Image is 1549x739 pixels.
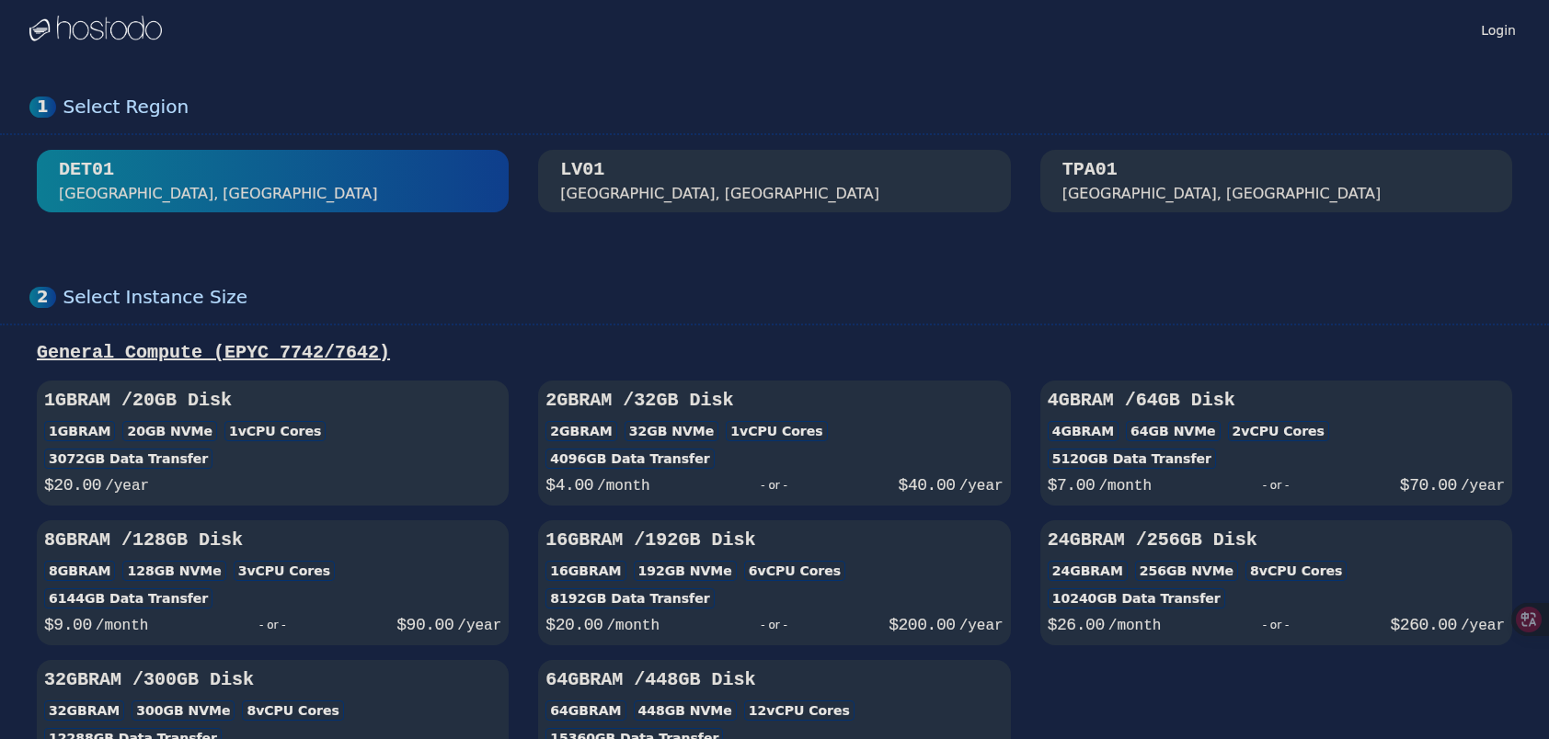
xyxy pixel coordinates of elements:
[59,183,378,205] div: [GEOGRAPHIC_DATA], [GEOGRAPHIC_DATA]
[545,561,625,581] div: 16GB RAM
[1048,528,1505,553] h3: 24GB RAM / 256 GB Disk
[1126,421,1221,441] div: 64 GB NVMe
[744,700,855,721] div: 12 vCPU Cores
[29,16,162,43] img: Logo
[63,286,1520,309] div: Select Instance Size
[1062,157,1118,183] div: TPA01
[234,561,335,581] div: 3 vCPU Cores
[1390,616,1456,634] span: $ 260.00
[1400,476,1457,495] span: $ 70.00
[1461,618,1505,634] span: /year
[44,421,115,441] div: 1GB RAM
[1161,612,1390,638] div: - or -
[660,612,889,638] div: - or -
[650,472,899,498] div: - or -
[59,157,114,183] div: DET01
[1040,520,1512,645] button: 24GBRAM /256GB Disk24GBRAM256GB NVMe8vCPU Cores10240GB Data Transfer$26.00/month- or -$260.00/year
[457,618,501,634] span: /year
[44,700,124,721] div: 32GB RAM
[105,478,149,495] span: /year
[1098,478,1152,495] span: /month
[1048,449,1216,469] div: 5120 GB Data Transfer
[44,388,501,414] h3: 1GB RAM / 20 GB Disk
[597,478,650,495] span: /month
[744,561,845,581] div: 6 vCPU Cores
[538,150,1010,212] button: LV01 [GEOGRAPHIC_DATA], [GEOGRAPHIC_DATA]
[545,388,1003,414] h3: 2GB RAM / 32 GB Disk
[63,96,1520,119] div: Select Region
[538,520,1010,645] button: 16GBRAM /192GB Disk16GBRAM192GB NVMe6vCPU Cores8192GB Data Transfer$20.00/month- or -$200.00/year
[959,478,1004,495] span: /year
[545,616,602,634] span: $ 20.00
[1048,561,1128,581] div: 24GB RAM
[899,476,956,495] span: $ 40.00
[1040,381,1512,506] button: 4GBRAM /64GB Disk4GBRAM64GB NVMe2vCPU Cores5120GB Data Transfer$7.00/month- or -$70.00/year
[1062,183,1382,205] div: [GEOGRAPHIC_DATA], [GEOGRAPHIC_DATA]
[1108,618,1162,634] span: /month
[44,588,212,608] div: 6144 GB Data Transfer
[44,561,115,581] div: 8GB RAM
[545,449,714,469] div: 4096 GB Data Transfer
[44,616,92,634] span: $ 9.00
[538,381,1010,506] button: 2GBRAM /32GB Disk2GBRAM32GB NVMe1vCPU Cores4096GB Data Transfer$4.00/month- or -$40.00/year
[634,700,737,721] div: 448 GB NVMe
[37,520,509,645] button: 8GBRAM /128GB Disk8GBRAM128GB NVMe3vCPU Cores6144GB Data Transfer$9.00/month- or -$90.00/year
[545,528,1003,553] h3: 16GB RAM / 192 GB Disk
[545,700,625,721] div: 64GB RAM
[545,667,1003,693] h3: 64GB RAM / 448 GB Disk
[1048,476,1096,495] span: $ 7.00
[396,616,453,634] span: $ 90.00
[545,588,714,608] div: 8192 GB Data Transfer
[1048,388,1505,414] h3: 4GB RAM / 64 GB Disk
[560,157,604,183] div: LV01
[545,476,593,495] span: $ 4.00
[29,340,1520,366] div: General Compute (EPYC 7742/7642)
[1245,561,1347,581] div: 8 vCPU Cores
[1048,616,1105,634] span: $ 26.00
[37,381,509,506] button: 1GBRAM /20GB Disk1GBRAM20GB NVMe1vCPU Cores3072GB Data Transfer$20.00/year
[1152,472,1400,498] div: - or -
[29,97,56,118] div: 1
[1040,150,1512,212] button: TPA01 [GEOGRAPHIC_DATA], [GEOGRAPHIC_DATA]
[1461,478,1505,495] span: /year
[1477,17,1520,40] a: Login
[122,421,217,441] div: 20 GB NVMe
[44,449,212,469] div: 3072 GB Data Transfer
[96,618,149,634] span: /month
[606,618,660,634] span: /month
[44,476,101,495] span: $ 20.00
[44,667,501,693] h3: 32GB RAM / 300 GB Disk
[889,616,955,634] span: $ 200.00
[1228,421,1329,441] div: 2 vCPU Cores
[625,421,719,441] div: 32 GB NVMe
[44,528,501,553] h3: 8GB RAM / 128 GB Disk
[224,421,326,441] div: 1 vCPU Cores
[29,287,56,308] div: 2
[1135,561,1238,581] div: 256 GB NVMe
[122,561,225,581] div: 128 GB NVMe
[545,421,616,441] div: 2GB RAM
[1048,421,1119,441] div: 4GB RAM
[37,150,509,212] button: DET01 [GEOGRAPHIC_DATA], [GEOGRAPHIC_DATA]
[1048,588,1225,608] div: 10240 GB Data Transfer
[959,618,1004,634] span: /year
[560,183,879,205] div: [GEOGRAPHIC_DATA], [GEOGRAPHIC_DATA]
[634,561,737,581] div: 192 GB NVMe
[148,612,396,638] div: - or -
[726,421,827,441] div: 1 vCPU Cores
[132,700,235,721] div: 300 GB NVMe
[242,700,343,721] div: 8 vCPU Cores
